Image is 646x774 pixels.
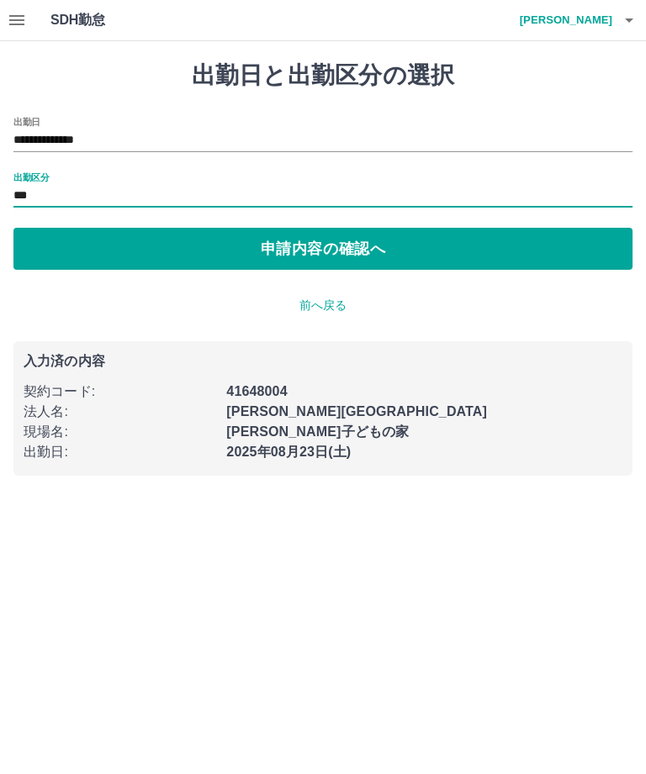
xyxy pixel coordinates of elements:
p: 契約コード : [24,382,216,402]
p: 前へ戻る [13,297,633,314]
b: [PERSON_NAME]子どもの家 [226,424,409,439]
p: 現場名 : [24,422,216,442]
b: 41648004 [226,384,287,398]
button: 申請内容の確認へ [13,228,633,270]
p: 出勤日 : [24,442,216,462]
b: 2025年08月23日(土) [226,445,351,459]
b: [PERSON_NAME][GEOGRAPHIC_DATA] [226,404,487,419]
label: 出勤日 [13,115,40,128]
p: 入力済の内容 [24,355,622,368]
p: 法人名 : [24,402,216,422]
label: 出勤区分 [13,171,49,183]
h1: 出勤日と出勤区分の選択 [13,61,633,90]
